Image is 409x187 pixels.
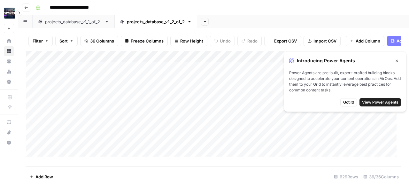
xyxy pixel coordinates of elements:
span: Power Agents are pre-built, expert-crafted building blocks designed to accelerate your content op... [289,70,401,93]
button: View Power Agents [359,98,401,106]
span: View Power Agents [362,99,398,105]
span: Sort [59,38,68,44]
div: Introducing Power Agents [289,57,401,65]
div: 629 Rows [331,172,361,182]
a: Home [4,36,14,46]
a: Your Data [4,56,14,66]
button: Sort [55,36,78,46]
button: Undo [210,36,235,46]
button: Filter [28,36,53,46]
span: Redo [247,38,258,44]
div: projects_database_v1_1_of_2 [45,19,102,25]
span: Export CSV [274,38,297,44]
span: Add Column [356,38,380,44]
span: Undo [220,38,231,44]
span: Row Height [180,38,203,44]
span: Filter [33,38,43,44]
img: PRYPCO One Logo [4,7,15,19]
button: Row Height [170,36,207,46]
span: Add Row [35,174,53,180]
span: Got it! [343,99,354,105]
button: Freeze Columns [121,36,168,46]
button: Got it! [340,98,357,106]
a: projects_database_v1_2_of_2 [114,15,197,28]
button: Add Row [26,172,57,182]
button: Export CSV [264,36,301,46]
button: Workspace: PRYPCO One [4,5,14,21]
button: Help + Support [4,137,14,148]
span: Freeze Columns [131,38,164,44]
button: Redo [237,36,262,46]
div: 36/36 Columns [361,172,401,182]
span: 36 Columns [90,38,114,44]
div: What's new? [4,128,14,137]
a: projects_database_v1_1_of_2 [33,15,114,28]
a: Settings [4,77,14,87]
button: What's new? [4,127,14,137]
a: Browse [4,46,14,56]
a: AirOps Academy [4,117,14,127]
button: Add Column [346,36,384,46]
a: Usage [4,66,14,77]
button: 36 Columns [80,36,118,46]
button: Import CSV [304,36,341,46]
span: Import CSV [313,38,336,44]
div: projects_database_v1_2_of_2 [127,19,185,25]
